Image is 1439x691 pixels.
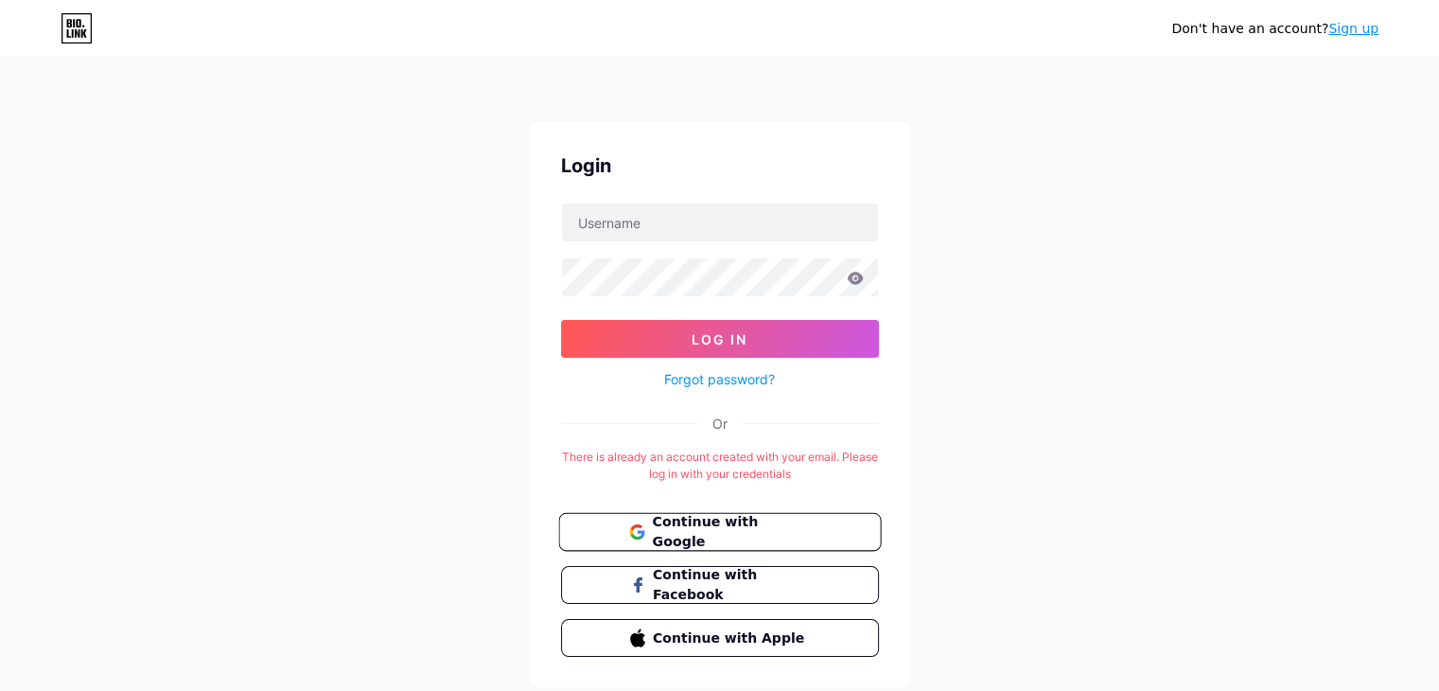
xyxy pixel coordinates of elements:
[1328,21,1378,36] a: Sign up
[561,619,879,657] button: Continue with Apple
[561,449,879,483] div: There is already an account created with your email. Please log in with your credentials
[561,151,879,180] div: Login
[558,513,881,552] button: Continue with Google
[652,512,810,553] span: Continue with Google
[561,320,879,358] button: Log In
[692,331,747,347] span: Log In
[561,566,879,604] button: Continue with Facebook
[1171,19,1378,39] div: Don't have an account?
[562,204,878,241] input: Username
[712,414,728,434] div: Or
[561,513,879,551] a: Continue with Google
[653,565,809,605] span: Continue with Facebook
[664,369,775,389] a: Forgot password?
[653,629,809,648] span: Continue with Apple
